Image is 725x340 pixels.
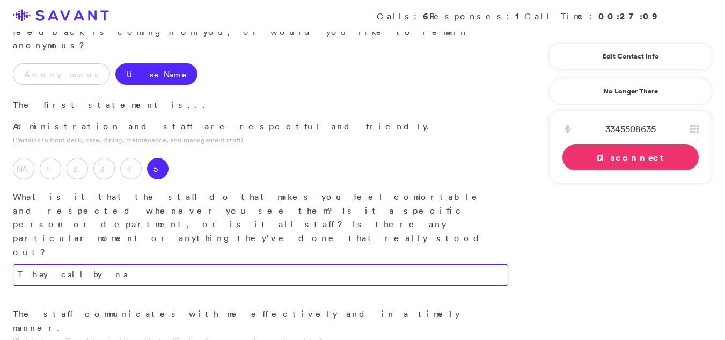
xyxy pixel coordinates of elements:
label: 1 [40,158,61,179]
label: Anonymous [13,63,110,85]
label: 3 [93,158,115,179]
p: (Pertains to front desk, care, dining, maintenance, and management staff) [13,135,508,145]
p: What is it that the staff do that makes you feel comfortable and respected whenever you see them?... [13,190,508,259]
p: Administration and staff are respectful and friendly. [13,120,508,134]
p: The staff communicates with me effectively and in a timely manner. [13,307,508,335]
label: NA [13,158,34,179]
p: The first statement is... [13,98,508,112]
label: 2 [67,158,88,179]
a: No Longer There [549,78,712,105]
label: 4 [120,158,142,179]
strong: 1 [515,10,524,22]
strong: 00:27:09 [598,10,658,22]
label: 5 [147,158,169,179]
a: Edit Contact Info [562,48,699,65]
label: Use Name [115,63,197,85]
a: Disconnect [562,144,699,170]
strong: 6 [423,10,429,22]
